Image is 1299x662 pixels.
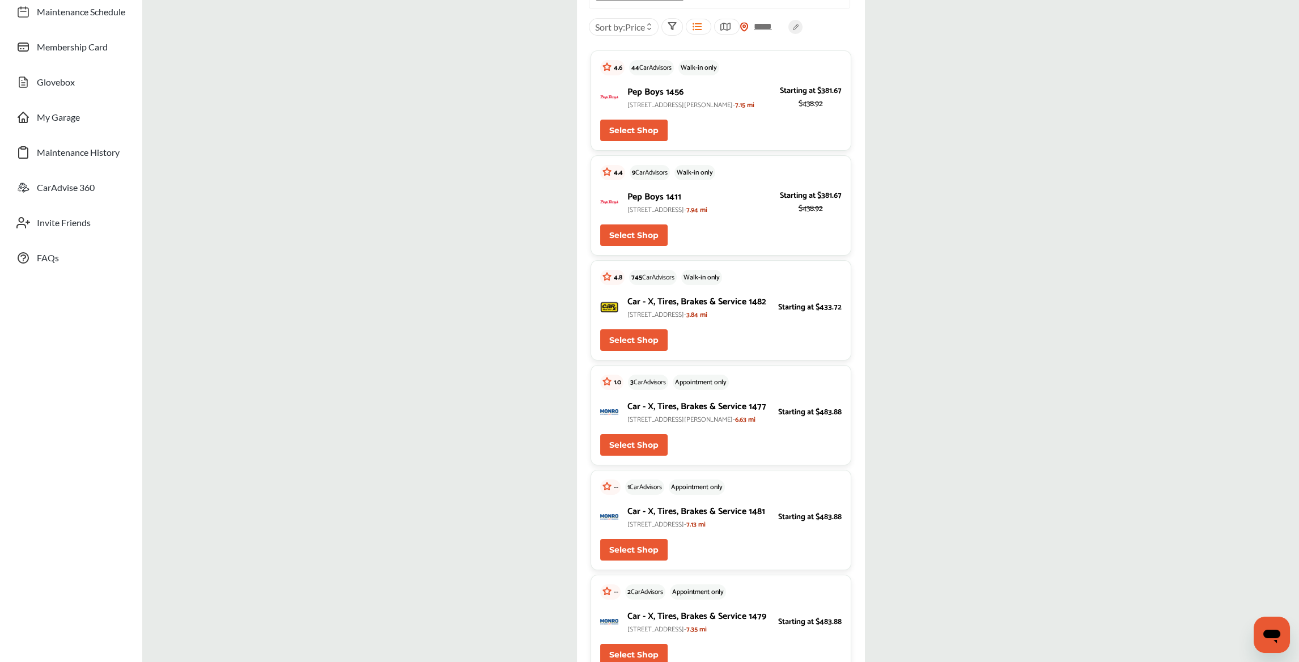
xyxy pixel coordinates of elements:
p: 4.4 [614,167,623,178]
span: Maintenance History [37,147,120,162]
p: $438.92 [780,97,842,111]
p: Pep Boys 1456 [627,84,771,100]
button: Select Shop [600,329,668,351]
span: 2 [627,587,631,597]
p: Starting at $483.88 [778,406,842,419]
span: Invite Friends [37,217,91,232]
span: 7.15 mi [735,100,754,111]
span: 3 [630,377,634,388]
span: 7.35 mi [686,624,707,635]
p: Starting at $483.88 [778,511,842,524]
img: logo-pepboys.png [600,193,618,211]
p: Appointment only [675,377,727,388]
p: Car - X, Tires, Brakes & Service 1477 [627,399,769,414]
p: Starting at $381.67 [780,189,842,202]
span: 745 [631,272,642,283]
img: logo-monro.png [600,619,618,625]
span: Maintenance Schedule [37,6,125,21]
p: -- [614,482,618,493]
img: logo-monro.png [600,409,618,415]
p: Car - X, Tires, Brakes & Service 1481 [627,504,769,519]
span: Membership Card [37,41,108,56]
span: [STREET_ADDRESS][PERSON_NAME]- [627,414,735,425]
p: Walk-in only [677,167,713,178]
span: FAQs [37,252,59,267]
iframe: Button to launch messaging window [1254,617,1290,653]
span: [STREET_ADDRESS]- [627,309,686,320]
span: CarAdvisors [631,587,663,597]
span: [STREET_ADDRESS]- [627,624,686,635]
button: Select Shop [600,224,668,246]
a: FAQs [10,243,131,273]
p: 4.6 [614,62,622,73]
p: Appointment only [672,587,724,597]
span: CarAdvisors [634,377,666,388]
button: Select Shop [600,539,668,561]
img: logo-monro.png [600,514,618,520]
span: 44 [631,62,639,73]
p: 4.8 [614,272,622,283]
button: Select Shop [600,120,668,141]
span: 7.13 mi [686,519,706,530]
p: -- [614,587,618,597]
p: Starting at $483.88 [778,616,842,629]
img: location_vector_orange.38f05af8.svg [740,22,749,32]
p: Car - X, Tires, Brakes & Service 1479 [627,609,769,624]
p: Walk-in only [684,272,720,283]
button: Select Shop [600,434,668,456]
span: Sort by : [595,22,645,32]
p: Appointment only [671,482,723,493]
a: CarAdvise 360 [10,173,131,202]
a: Invite Friends [10,208,131,237]
a: Maintenance History [10,138,131,167]
span: CarAdvisors [642,272,674,283]
p: Car - X, Tires, Brakes & Service 1482 [627,294,769,309]
span: Glovebox [37,77,75,91]
span: CarAdvisors [630,482,662,493]
p: Pep Boys 1411 [627,189,771,205]
a: Glovebox [10,67,131,97]
span: My Garage [37,112,80,126]
span: 7.94 mi [686,205,707,215]
p: 1.0 [614,377,621,388]
a: My Garage [10,103,131,132]
span: 3.84 mi [686,309,707,320]
span: CarAdvisors [635,167,668,178]
span: [STREET_ADDRESS][PERSON_NAME]- [627,100,735,111]
span: [STREET_ADDRESS]- [627,205,686,215]
span: Price [625,22,645,32]
span: 9 [632,167,635,178]
p: Starting at $381.67 [780,84,842,97]
span: [STREET_ADDRESS]- [627,519,686,530]
img: logo-carx.png [600,298,618,316]
p: Starting at $433.72 [778,301,842,314]
span: 6.63 mi [735,414,755,425]
img: logo-pepboys.png [600,88,618,107]
span: CarAdvisors [639,62,672,73]
p: $438.92 [780,202,842,215]
span: CarAdvise 360 [37,182,95,197]
p: Walk-in only [681,62,717,73]
span: 1 [627,482,630,493]
a: Membership Card [10,32,131,62]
